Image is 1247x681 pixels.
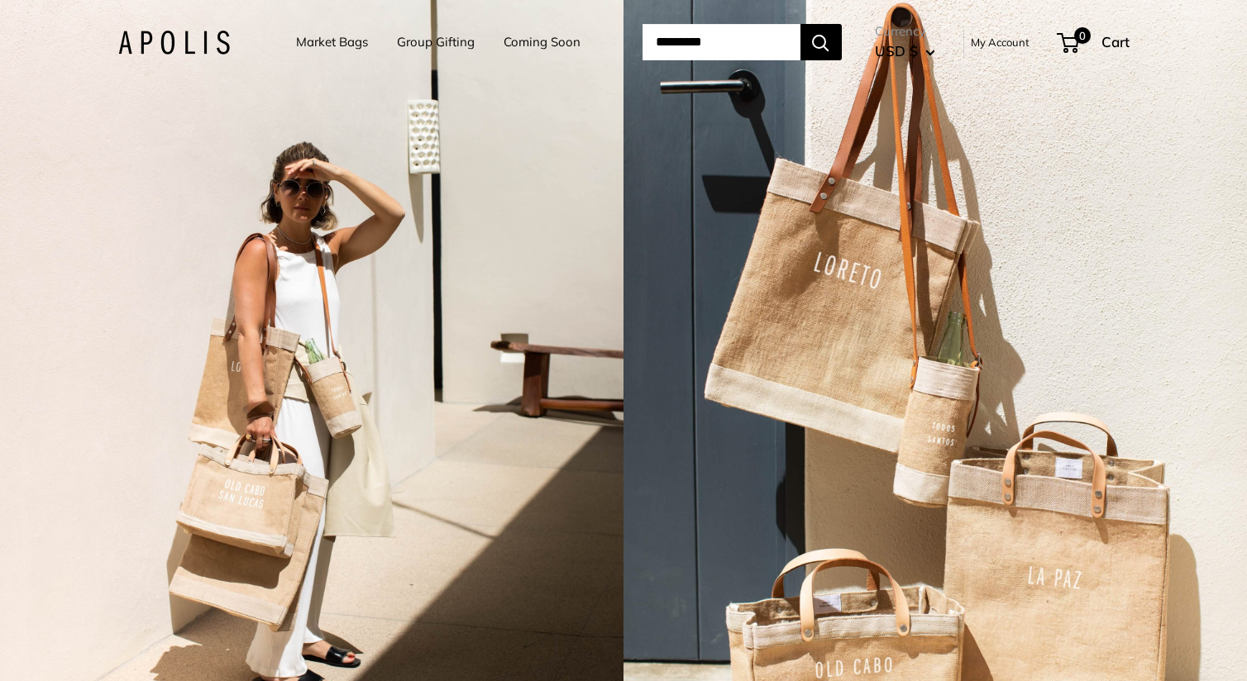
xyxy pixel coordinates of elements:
[1101,33,1130,50] span: Cart
[1073,27,1090,44] span: 0
[971,32,1030,52] a: My Account
[118,31,230,55] img: Apolis
[800,24,842,60] button: Search
[875,42,918,60] span: USD $
[643,24,800,60] input: Search...
[296,31,368,54] a: Market Bags
[1058,29,1130,55] a: 0 Cart
[875,20,935,43] span: Currency
[875,38,935,64] button: USD $
[397,31,475,54] a: Group Gifting
[504,31,580,54] a: Coming Soon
